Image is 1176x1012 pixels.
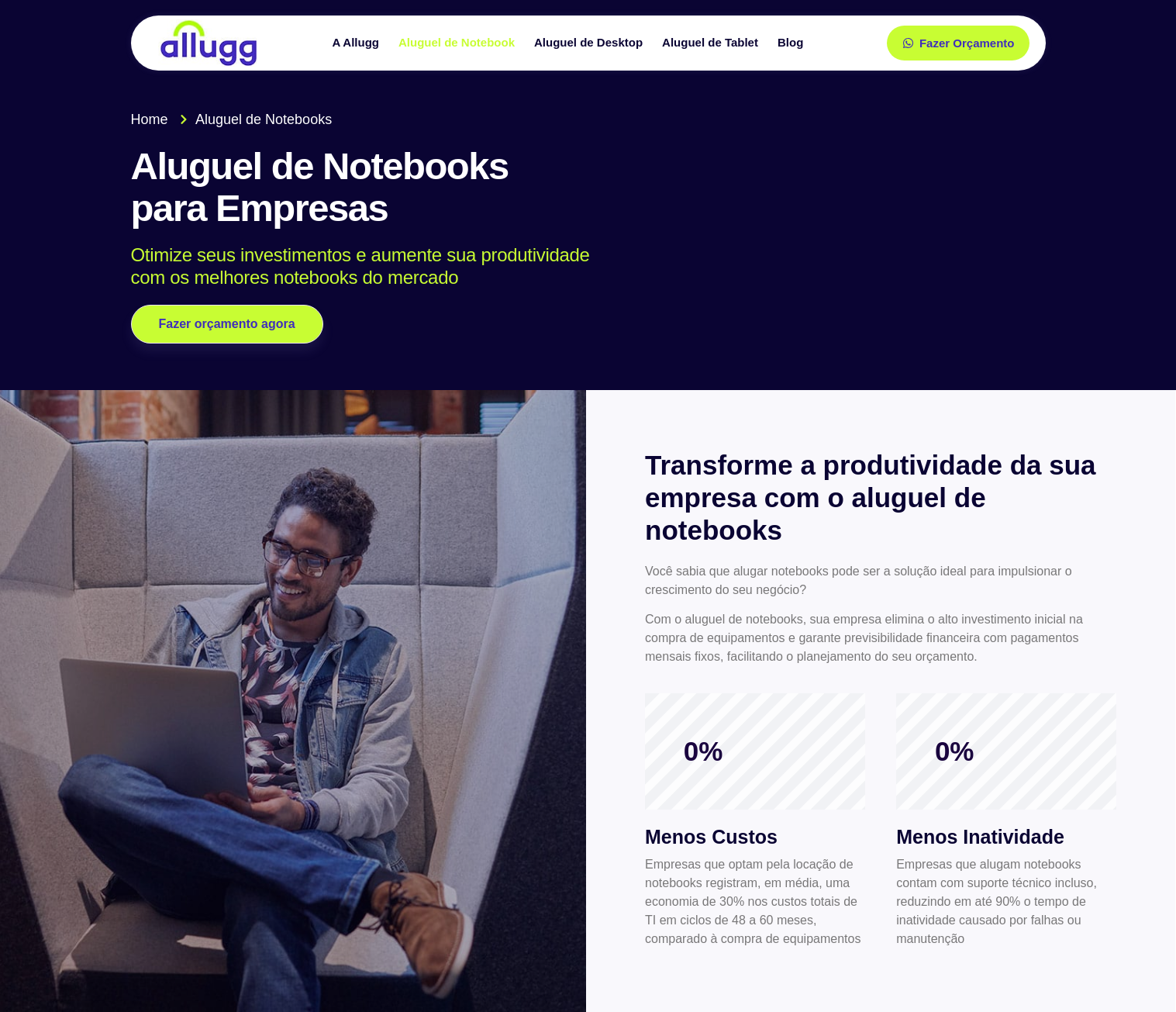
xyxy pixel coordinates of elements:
a: Fazer Orçamento [887,26,1030,60]
p: Com o aluguel de notebooks, sua empresa elimina o alto investimento inicial na compra de equipame... [645,610,1116,666]
span: Fazer Orçamento [919,37,1015,49]
span: Aluguel de Notebooks [191,109,332,130]
a: Fazer orçamento agora [131,305,323,344]
h3: Menos Inatividade [896,823,1116,852]
h1: Aluguel de Notebooks para Empresas [131,146,1046,230]
a: Blog [770,29,815,57]
span: Fazer orçamento agora [159,318,295,330]
p: Empresas que alugam notebooks contam com suporte técnico incluso, reduzindo em até 90% o tempo de... [896,855,1116,948]
p: Empresas que optam pela locação de notebooks registram, em média, uma economia de 30% nos custos ... [645,855,865,948]
span: 0% [645,735,761,768]
span: Home [131,109,168,130]
p: Você sabia que alugar notebooks pode ser a solução ideal para impulsionar o crescimento do seu ne... [645,562,1116,599]
a: Aluguel de Desktop [526,29,654,57]
h2: Transforme a produtividade da sua empresa com o aluguel de notebooks [645,449,1116,547]
p: Otimize seus investimentos e aumente sua produtividade com os melhores notebooks do mercado [131,244,1023,289]
a: A Allugg [324,29,391,57]
img: locação de TI é Allugg [158,19,259,67]
a: Aluguel de Tablet [654,29,770,57]
span: 0% [896,735,1012,768]
h3: Menos Custos [645,823,865,852]
a: Aluguel de Notebook [391,29,526,57]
